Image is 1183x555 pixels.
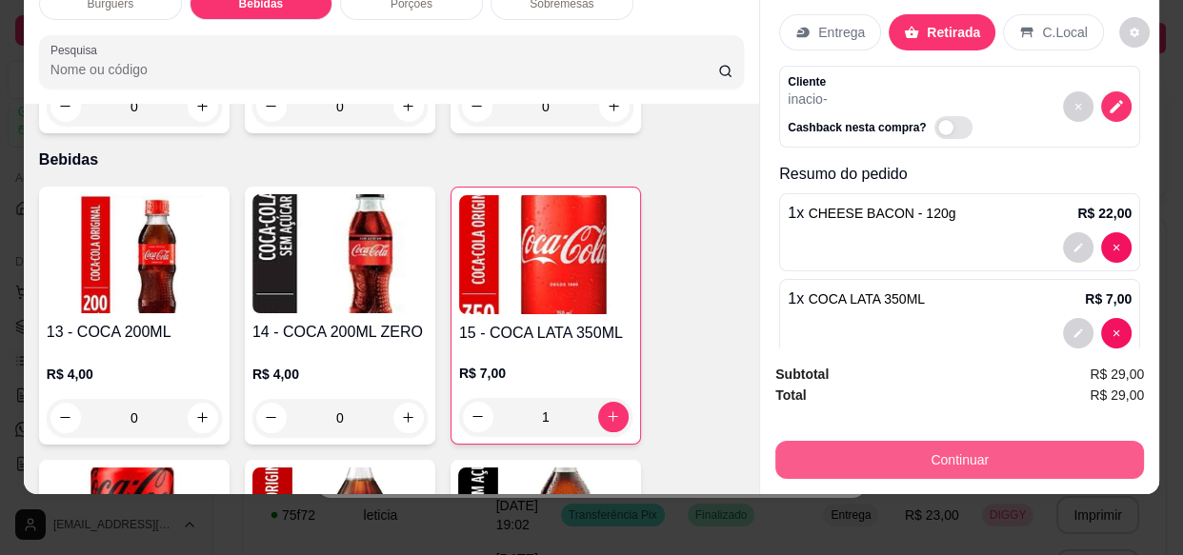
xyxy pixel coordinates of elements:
[927,23,980,42] p: Retirada
[1090,385,1144,406] span: R$ 29,00
[1042,23,1087,42] p: C.Local
[252,194,428,313] img: product-image
[809,291,925,307] span: COCA LATA 350ML
[788,120,926,135] p: Cashback nesta compra?
[1085,289,1132,308] p: R$ 7,00
[50,60,718,79] input: Pesquisa
[256,403,287,433] button: decrease-product-quantity
[47,321,222,344] h4: 13 - COCA 200ML
[1077,204,1132,223] p: R$ 22,00
[809,206,956,221] span: CHEESE BACON - 120g
[1101,232,1132,263] button: decrease-product-quantity
[1101,91,1132,122] button: decrease-product-quantity
[1063,318,1093,348] button: decrease-product-quantity
[818,23,865,42] p: Entrega
[459,322,632,345] h4: 15 - COCA LATA 350ML
[779,163,1140,186] p: Resumo do pedido
[459,195,632,314] img: product-image
[50,42,104,58] label: Pesquisa
[788,202,955,225] p: 1 x
[252,321,428,344] h4: 14 - COCA 200ML ZERO
[1119,17,1150,48] button: decrease-product-quantity
[393,403,424,433] button: increase-product-quantity
[598,402,629,432] button: increase-product-quantity
[1090,364,1144,385] span: R$ 29,00
[459,364,632,383] p: R$ 7,00
[788,74,979,89] p: Cliente
[788,89,979,109] p: inacio -
[788,287,925,310] p: 1 x
[775,441,1144,479] button: Continuar
[1063,232,1093,263] button: decrease-product-quantity
[463,402,493,432] button: decrease-product-quantity
[1063,91,1093,122] button: decrease-product-quantity
[188,403,218,433] button: increase-product-quantity
[775,387,806,403] strong: Total
[47,194,222,313] img: product-image
[1101,318,1132,348] button: decrease-product-quantity
[39,149,744,171] p: Bebidas
[47,365,222,384] p: R$ 4,00
[934,116,980,139] label: Automatic updates
[252,365,428,384] p: R$ 4,00
[775,367,829,382] strong: Subtotal
[50,403,81,433] button: decrease-product-quantity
